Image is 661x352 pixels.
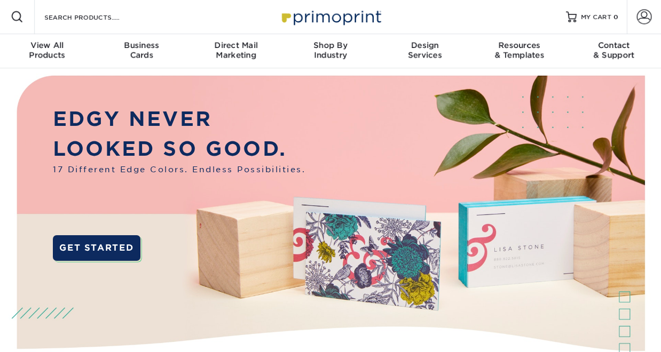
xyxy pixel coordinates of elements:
a: DesignServices [377,34,472,68]
input: SEARCH PRODUCTS..... [43,11,147,23]
p: EDGY NEVER [53,104,305,134]
span: Shop By [284,41,378,50]
span: Contact [566,41,661,50]
a: BusinessCards [95,34,189,68]
p: LOOKED SO GOOD. [53,134,305,164]
a: Direct MailMarketing [189,34,284,68]
span: Business [95,41,189,50]
div: Industry [284,41,378,60]
a: GET STARTED [53,235,140,261]
div: Services [377,41,472,60]
span: MY CART [581,13,611,22]
div: Marketing [189,41,284,60]
span: 0 [613,13,618,21]
span: Direct Mail [189,41,284,50]
span: Resources [472,41,566,50]
div: & Support [566,41,661,60]
a: Shop ByIndustry [284,34,378,68]
div: Cards [95,41,189,60]
a: Contact& Support [566,34,661,68]
span: Design [377,41,472,50]
a: Resources& Templates [472,34,566,68]
img: Primoprint [277,5,384,28]
div: & Templates [472,41,566,60]
span: 17 Different Edge Colors. Endless Possibilities. [53,164,305,175]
